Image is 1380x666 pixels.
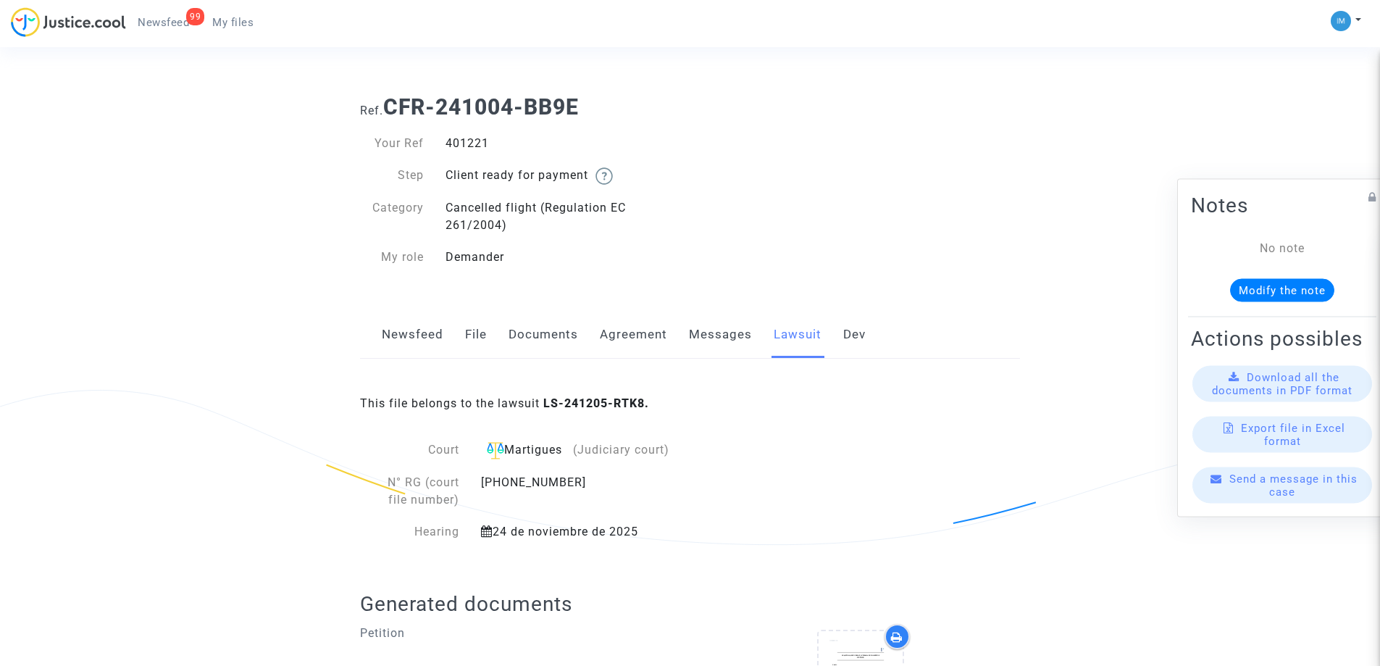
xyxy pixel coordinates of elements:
[573,443,669,457] span: (Judiciary court)
[349,199,435,234] div: Category
[201,12,265,33] a: My files
[349,167,435,185] div: Step
[1191,325,1373,351] h2: Actions possibles
[1229,472,1358,498] span: Send a message in this case
[1212,370,1352,396] span: Download all the documents in PDF format
[360,104,383,117] span: Ref.
[1230,278,1334,301] button: Modify the note
[1241,421,1345,447] span: Export file in Excel format
[126,12,201,33] a: 99Newsfeed
[435,199,690,234] div: Cancelled flight (Regulation EC 261/2004)
[186,8,204,25] div: 99
[481,441,753,459] div: Martigues
[1191,192,1373,217] h2: Notes
[360,624,679,642] p: Petition
[465,311,487,359] a: File
[843,311,866,359] a: Dev
[212,16,254,29] span: My files
[470,474,764,509] div: [PHONE_NUMBER]
[595,167,613,185] img: help.svg
[349,135,435,152] div: Your Ref
[600,311,667,359] a: Agreement
[1213,239,1352,257] div: No note
[360,396,649,410] span: This file belongs to the lawsuit
[689,311,752,359] a: Messages
[360,474,470,509] div: N° RG (court file number)
[470,523,764,541] div: 24 de noviembre de 2025
[1331,11,1351,31] img: a105443982b9e25553e3eed4c9f672e7
[487,442,504,459] img: icon-faciliter-sm.svg
[774,311,821,359] a: Lawsuit
[543,396,649,410] b: LS-241205-RTK8.
[349,249,435,266] div: My role
[360,591,1020,617] h2: Generated documents
[11,7,126,37] img: jc-logo.svg
[138,16,189,29] span: Newsfeed
[360,441,470,459] div: Court
[435,167,690,185] div: Client ready for payment
[435,249,690,266] div: Demander
[383,94,579,120] b: CFR-241004-BB9E
[360,523,470,541] div: Hearing
[382,311,443,359] a: Newsfeed
[509,311,578,359] a: Documents
[435,135,690,152] div: 401221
